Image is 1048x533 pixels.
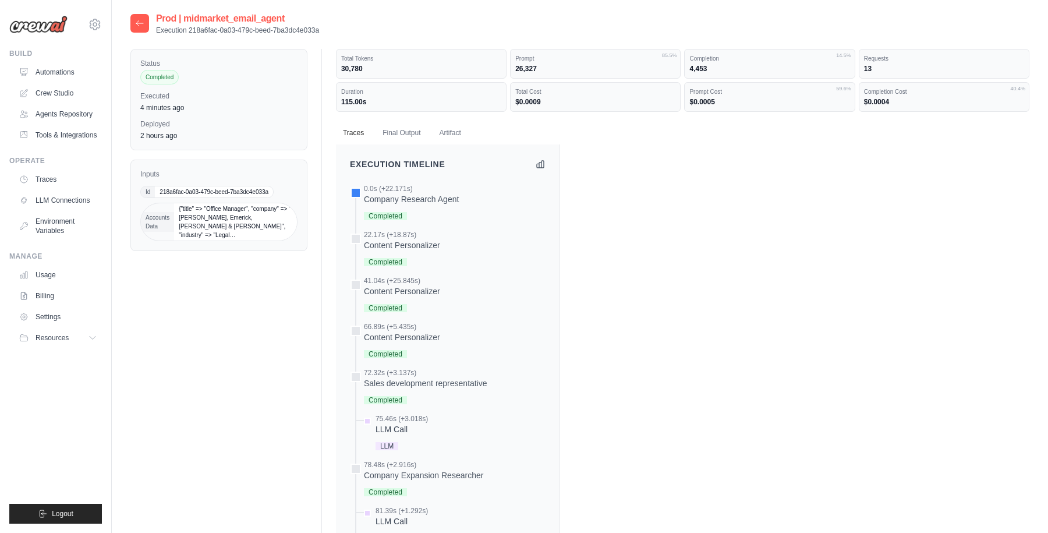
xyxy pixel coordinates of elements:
span: 40.4% [1010,85,1025,93]
button: Traces [336,121,371,146]
div: LLM Call [376,516,428,527]
div: Company Research Agent [364,193,459,205]
label: Executed [140,91,298,101]
div: 72.32s (+3.137s) [364,368,487,377]
span: Completed [364,212,407,220]
span: Accounts Data [141,212,174,232]
button: Final Output [376,121,427,146]
span: Completed [364,258,407,266]
div: 0.0s (+22.171s) [364,184,459,193]
dd: 115.00s [341,97,501,107]
img: Logo [9,16,68,33]
div: 41.04s (+25.845s) [364,276,440,285]
h2: Execution Timeline [350,158,445,170]
dt: Prompt Cost [689,87,849,96]
dt: Prompt [515,54,675,63]
a: Traces [14,170,102,189]
a: Tools & Integrations [14,126,102,144]
span: Completed [364,396,407,404]
div: Build [9,49,102,58]
span: Completed [364,488,407,496]
a: Environment Variables [14,212,102,240]
dt: Duration [341,87,501,96]
label: Inputs [140,170,298,179]
div: 75.46s (+3.018s) [376,414,428,423]
div: 81.39s (+1.292s) [376,506,428,516]
span: 85.5% [662,52,677,60]
div: LLM Call [376,423,428,435]
div: 22.17s (+18.87s) [364,230,440,239]
dd: $0.0009 [515,97,675,107]
dd: 13 [864,64,1024,73]
a: Billing [14,287,102,305]
dd: 30,780 [341,64,501,73]
span: Completed [140,70,179,84]
span: 14.5% [836,52,851,60]
dd: 26,327 [515,64,675,73]
div: Content Personalizer [364,285,440,297]
dt: Completion [689,54,849,63]
button: Resources [14,329,102,347]
dd: $0.0005 [689,97,849,107]
div: Content Personalizer [364,239,440,251]
span: LLM [376,442,398,450]
span: 59.6% [836,85,851,93]
button: Logout [9,504,102,524]
label: Deployed [140,119,298,129]
div: Company Expansion Researcher [364,470,483,481]
a: Automations [14,63,102,82]
span: Id [141,186,155,197]
p: Execution 218a6fac-0a03-479c-beed-7ba3dc4e033a [156,26,319,35]
label: Status [140,59,298,68]
span: Completed [364,304,407,312]
dt: Total Cost [515,87,675,96]
time: October 13, 2025 at 20:12 IST [140,104,184,112]
span: Completed [364,350,407,358]
button: Artifact [433,121,468,146]
a: Settings [14,308,102,326]
a: Crew Studio [14,84,102,103]
div: 78.48s (+2.916s) [364,460,483,470]
dd: 4,453 [689,64,849,73]
a: LLM Connections [14,191,102,210]
span: {"title" => "Office Manager", "company" => "[PERSON_NAME], Emerick, [PERSON_NAME] & [PERSON_NAME]... [174,203,297,241]
a: Usage [14,266,102,284]
dd: $0.0004 [864,97,1024,107]
div: Operate [9,156,102,165]
dt: Completion Cost [864,87,1024,96]
time: October 13, 2025 at 17:55 IST [140,132,177,140]
h2: Prod | midmarket_email_agent [156,12,319,26]
dt: Total Tokens [341,54,501,63]
span: 218a6fac-0a03-479c-beed-7ba3dc4e033a [155,186,273,197]
span: Resources [36,333,69,343]
div: 66.89s (+5.435s) [364,322,440,331]
div: Content Personalizer [364,331,440,343]
dt: Requests [864,54,1024,63]
a: Agents Repository [14,105,102,123]
div: Manage [9,252,102,261]
span: Logout [52,509,73,518]
div: Sales development representative [364,377,487,389]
